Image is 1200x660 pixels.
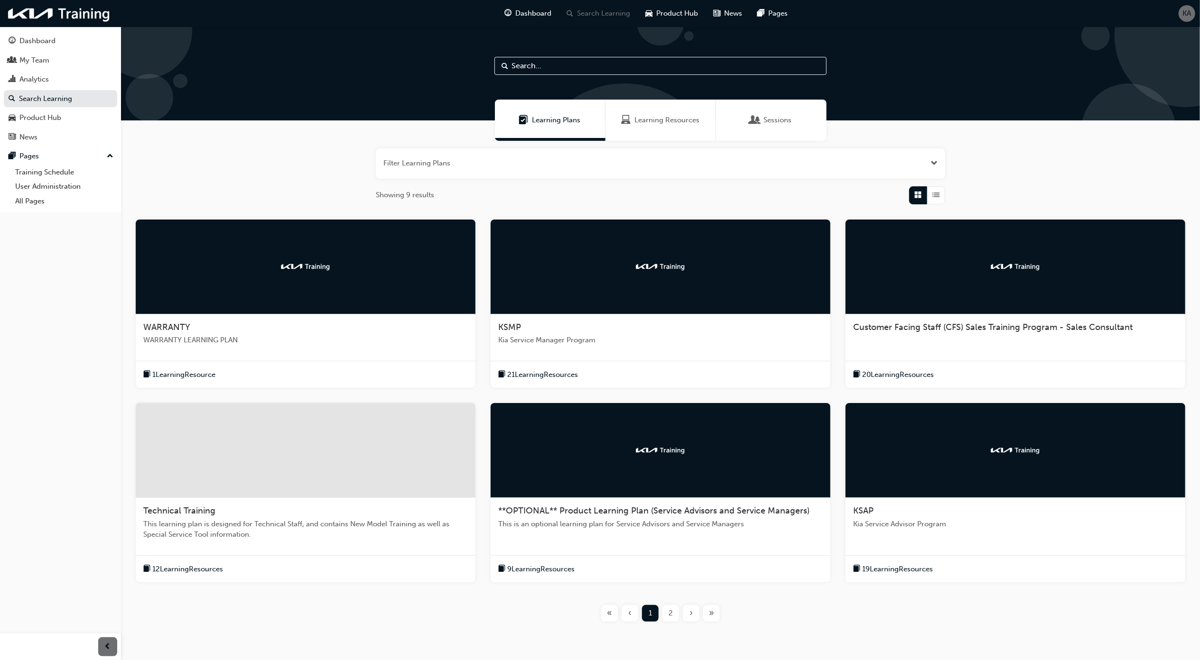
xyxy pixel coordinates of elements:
[498,505,809,516] span: **OPTIONAL** Product Learning Plan (Service Advisors and Service Managers)
[9,56,16,65] span: people-icon
[689,608,693,619] span: ›
[853,369,934,381] button: book-icon20LearningResources
[657,8,698,19] span: Product Hub
[607,608,612,619] span: «
[751,115,760,126] span: Sessions
[143,369,150,381] span: book-icon
[620,605,640,622] button: Previous page
[853,563,860,575] span: book-icon
[4,128,117,146] a: News
[853,563,933,575] button: book-icon19LearningResources
[9,114,16,122] span: car-icon
[681,605,701,622] button: Next page
[519,115,529,126] span: Learning Plans
[915,190,922,201] span: Grid
[628,608,632,619] span: ‹
[4,90,117,108] a: Search Learning
[716,100,827,141] a: SessionsSessions
[862,369,934,380] span: 20 Learning Resources
[764,115,792,126] span: Sessions
[498,335,823,346] span: Kia Service Manager Program
[494,57,827,75] input: Search...
[498,563,505,575] span: book-icon
[634,262,687,271] img: kia-training
[4,71,117,88] a: Analytics
[9,75,16,84] span: chart-icon
[758,8,765,19] span: pages-icon
[709,608,714,619] span: »
[634,446,687,455] img: kia-training
[853,519,1178,530] span: Kia Service Advisor Program
[930,158,938,169] button: Open the filter
[19,36,56,46] div: Dashboard
[989,262,1042,271] img: kia-training
[4,109,117,127] a: Product Hub
[498,563,575,575] button: book-icon9LearningResources
[9,152,16,161] span: pages-icon
[634,115,699,126] span: Learning Resources
[1183,8,1191,19] span: KA
[862,564,933,575] span: 19 Learning Resources
[491,403,830,582] a: kia-training**OPTIONAL** Product Learning Plan (Service Advisors and Service Managers)This is an ...
[646,8,653,19] span: car-icon
[649,608,652,619] span: 1
[701,605,722,622] button: Last page
[143,505,215,516] span: Technical Training
[516,8,552,19] span: Dashboard
[599,605,620,622] button: First page
[669,608,673,619] span: 2
[853,369,860,381] span: book-icon
[4,52,117,69] a: My Team
[714,8,721,19] span: news-icon
[11,194,117,209] a: All Pages
[143,563,150,575] span: book-icon
[107,150,113,163] span: up-icon
[19,132,37,143] div: News
[19,112,61,123] div: Product Hub
[853,505,874,516] span: KSAP
[577,8,631,19] span: Search Learning
[505,8,512,19] span: guage-icon
[605,100,716,141] a: Learning ResourcesLearning Resources
[143,519,468,540] span: This learning plan is designed for Technical Staff, and contains New Model Training as well as Sp...
[376,190,434,201] span: Showing 9 results
[498,519,823,530] span: This is an optional learning plan for Service Advisors and Service Managers
[143,369,215,381] button: book-icon1LearningResource
[279,262,332,271] img: kia-training
[660,605,681,622] button: Page 2
[498,369,578,381] button: book-icon21LearningResources
[9,95,15,103] span: search-icon
[638,4,706,23] a: car-iconProduct Hub
[143,322,190,332] span: WARRANTY
[567,8,574,19] span: search-icon
[502,61,508,72] span: Search
[507,564,575,575] span: 9 Learning Resources
[497,4,559,23] a: guage-iconDashboard
[853,322,1133,332] span: Customer Facing Staff (CFS) Sales Training Program - Sales Consultant
[104,641,112,653] span: prev-icon
[498,369,505,381] span: book-icon
[19,74,49,85] div: Analytics
[750,4,796,23] a: pages-iconPages
[4,147,117,165] button: Pages
[1179,5,1195,22] button: KA
[498,322,521,332] span: KSMP
[4,30,117,147] button: DashboardMy TeamAnalyticsSearch LearningProduct HubNews
[846,403,1185,582] a: kia-trainingKSAPKia Service Advisor Programbook-icon19LearningResources
[152,564,223,575] span: 12 Learning Resources
[152,369,215,380] span: 1 Learning Resource
[495,100,605,141] a: Learning PlansLearning Plans
[507,369,578,380] span: 21 Learning Resources
[11,179,117,194] a: User Administration
[9,133,16,142] span: news-icon
[559,4,638,23] a: search-iconSearch Learning
[5,4,114,23] a: kia-training
[143,563,223,575] button: book-icon12LearningResources
[933,190,940,201] span: List
[11,165,117,180] a: Training Schedule
[532,115,581,126] span: Learning Plans
[4,32,117,50] a: Dashboard
[19,55,49,66] div: My Team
